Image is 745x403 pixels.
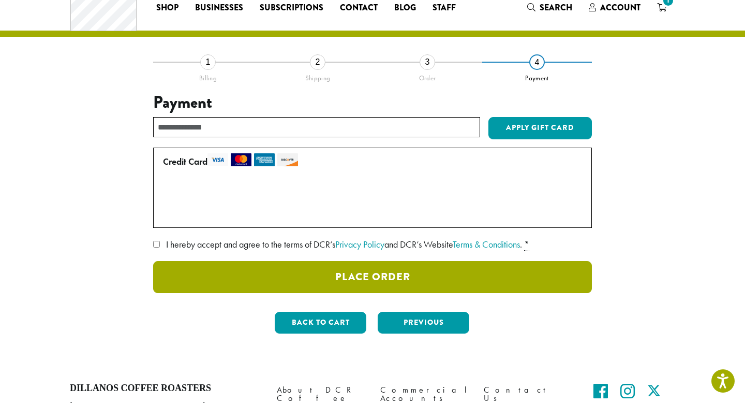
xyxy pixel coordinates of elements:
[277,153,298,166] img: discover
[163,153,578,170] label: Credit Card
[482,70,592,82] div: Payment
[153,70,263,82] div: Billing
[453,238,520,250] a: Terms & Conditions
[70,383,261,394] h4: Dillanos Coffee Roasters
[254,153,275,166] img: amex
[153,261,592,293] button: Place Order
[275,312,366,334] button: Back to cart
[340,2,378,15] span: Contact
[335,238,384,250] a: Privacy Policy
[600,2,640,13] span: Account
[260,2,323,15] span: Subscriptions
[433,2,456,15] span: Staff
[166,238,522,250] span: I hereby accept and agree to the terms of DCR’s and DCR’s Website .
[540,2,572,13] span: Search
[153,93,592,112] h3: Payment
[529,54,545,70] div: 4
[310,54,325,70] div: 2
[263,70,373,82] div: Shipping
[420,54,435,70] div: 3
[195,2,243,15] span: Businesses
[524,238,529,251] abbr: required
[153,241,160,248] input: I hereby accept and agree to the terms of DCR’sPrivacy Policyand DCR’s WebsiteTerms & Conditions. *
[156,2,178,15] span: Shop
[373,70,482,82] div: Order
[207,153,228,166] img: visa
[378,312,469,334] button: Previous
[394,2,416,15] span: Blog
[488,117,592,140] button: Apply Gift Card
[231,153,251,166] img: mastercard
[200,54,216,70] div: 1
